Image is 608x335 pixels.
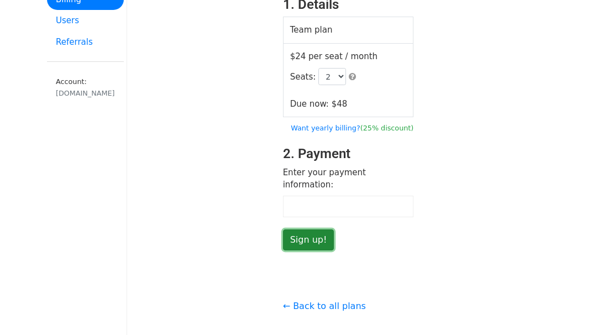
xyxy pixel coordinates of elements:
h3: 2. Payment [283,146,414,162]
span: 48 [337,99,347,109]
div: [DOMAIN_NAME] [56,88,115,98]
td: $24 per seat / month [283,43,413,117]
iframe: 安全银行卡支付输入框 [289,202,408,211]
span: (25% discount) [360,124,414,132]
iframe: Chat Widget [553,282,608,335]
span: Due now: $ [290,99,348,109]
input: Sign up! [283,229,334,250]
small: Account: [56,77,115,98]
div: 聊天小组件 [553,282,608,335]
label: Enter your payment information: [283,166,414,191]
span: Seats: [290,72,316,82]
a: Users [47,10,124,32]
td: Team plan [283,17,413,44]
a: Referrals [47,32,124,53]
a: ← Back to all plans [283,301,366,311]
a: Want yearly billing?(25% discount) [291,124,413,132]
